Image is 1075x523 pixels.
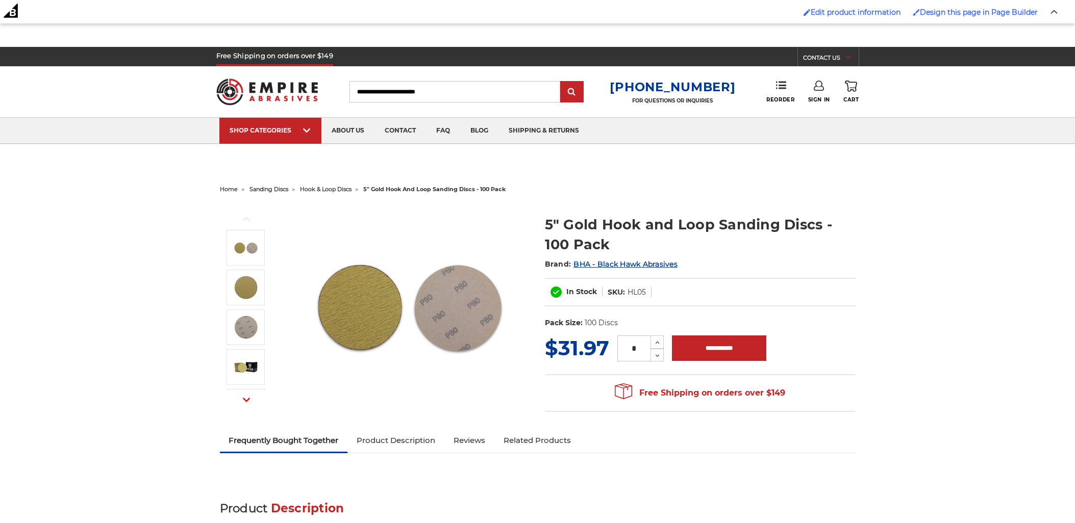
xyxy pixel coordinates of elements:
[573,259,678,269] a: BHA - Black Hawk Abrasives
[494,429,580,452] a: Related Products
[321,118,374,144] a: about us
[615,383,785,403] span: Free Shipping on orders over $149
[585,318,618,328] dd: 100 Discs
[220,186,238,193] a: home
[808,96,830,103] span: Sign In
[347,429,444,452] a: Product Description
[798,3,906,22] a: Enabled brush for product edit Edit product information
[234,208,259,230] button: Previous
[233,275,259,300] img: 5" inch hook & loop disc
[426,118,460,144] a: faq
[566,287,597,296] span: In Stock
[220,429,348,452] a: Frequently Bought Together
[804,9,811,16] img: Enabled brush for product edit
[843,96,859,103] span: Cart
[811,8,901,17] span: Edit product information
[610,80,735,94] a: [PHONE_NUMBER]
[220,501,268,515] span: Product
[545,215,856,254] h1: 5" Gold Hook and Loop Sanding Discs - 100 Pack
[545,318,583,328] dt: Pack Size:
[766,81,794,102] a: Reorder
[300,186,352,193] a: hook & loop discs
[307,204,511,408] img: gold hook & loop sanding disc stack
[920,8,1038,17] span: Design this page in Page Builder
[908,3,1043,22] a: Enabled brush for page builder edit. Design this page in Page Builder
[249,186,288,193] a: sanding discs
[374,118,426,144] a: contact
[766,96,794,103] span: Reorder
[843,81,859,103] a: Cart
[545,335,609,360] span: $31.97
[562,82,582,102] input: Submit
[233,315,259,340] img: velcro backed 5" sanding disc
[230,126,311,134] div: SHOP CATEGORIES
[803,52,859,66] a: CONTACT US
[628,287,646,298] dd: HL05
[271,501,344,515] span: Description
[498,118,589,144] a: shipping & returns
[545,259,571,269] span: Brand:
[608,287,625,298] dt: SKU:
[1051,10,1058,14] img: Close Admin Bar
[234,388,259,410] button: Next
[216,72,318,112] img: Empire Abrasives
[233,354,259,380] img: BHA 5 inch gold hook and loop sanding disc pack
[233,235,259,260] img: gold hook & loop sanding disc stack
[363,186,506,193] span: 5" gold hook and loop sanding discs - 100 pack
[913,9,920,16] img: Enabled brush for page builder edit.
[460,118,498,144] a: blog
[216,47,333,66] h5: Free Shipping on orders over $149
[610,97,735,104] p: FOR QUESTIONS OR INQUIRIES
[444,429,494,452] a: Reviews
